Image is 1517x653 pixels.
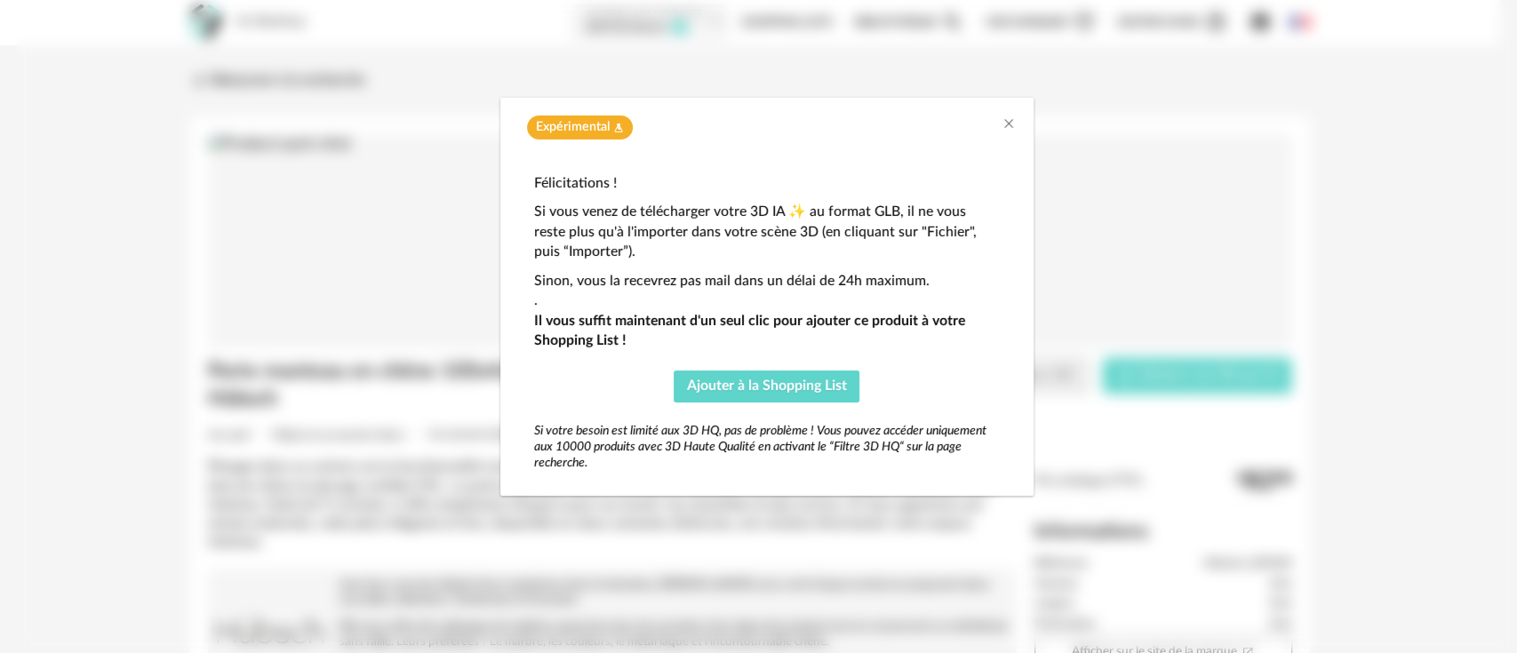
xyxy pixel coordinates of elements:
[534,425,986,469] em: Si votre besoin est limité aux 3D HQ, pas de problème ! Vous pouvez accéder uniquement aux 10000 ...
[534,314,965,348] strong: Il vous suffit maintenant d'un seul clic pour ajouter ce produit à votre Shopping List !
[1002,115,1016,134] button: Close
[534,173,1000,194] p: Félicitations !
[500,98,1034,496] div: dialog
[536,119,610,136] span: Expérimental
[534,202,1000,262] p: Si vous venez de télécharger votre 3D IA ✨ au format GLB, il ne vous reste plus qu'à l'importer d...
[687,378,847,393] span: Ajouter à la Shopping List
[534,271,1000,351] p: Sinon, vous la recevrez pas mail dans un délai de 24h maximum. .
[613,119,624,136] span: Flask icon
[674,370,860,402] button: Ajouter à la Shopping List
